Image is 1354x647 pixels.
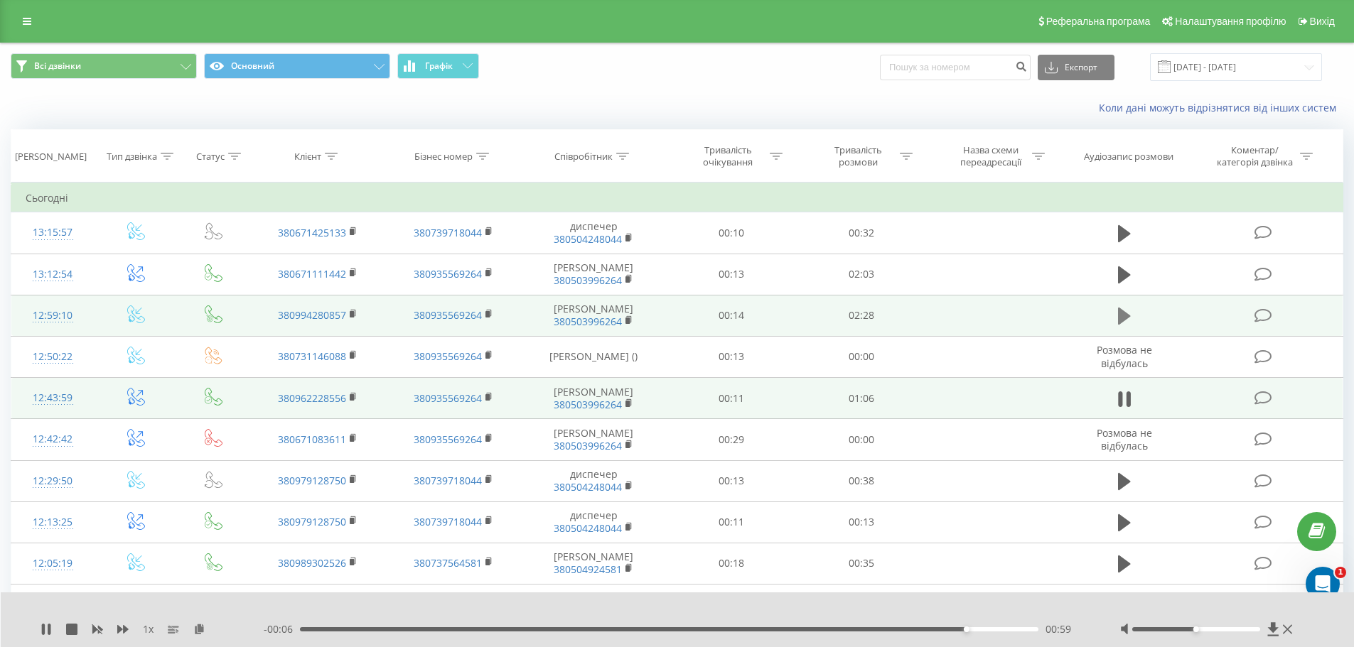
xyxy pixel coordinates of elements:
[26,591,80,619] div: 12:02:28
[34,60,81,72] span: Всі дзвінки
[278,515,346,528] a: 380979128750
[667,212,797,254] td: 00:10
[797,585,927,626] td: 00:57
[278,391,346,405] a: 380962228556
[26,302,80,330] div: 12:59:10
[797,336,927,377] td: 00:00
[667,295,797,336] td: 00:14
[797,295,927,336] td: 02:28
[667,419,797,460] td: 00:29
[797,501,927,543] td: 00:13
[1175,16,1286,27] span: Налаштування профілю
[1099,101,1343,114] a: Коли дані можуть відрізнятися вiд інших систем
[554,315,622,328] a: 380503996264
[278,226,346,239] a: 380671425133
[521,460,667,501] td: диспечер
[667,460,797,501] td: 00:13
[1306,567,1340,601] iframe: Intercom live chat
[521,295,667,336] td: [PERSON_NAME]
[820,144,896,168] div: Тривалість розмови
[667,585,797,626] td: 00:09
[667,254,797,295] td: 00:13
[797,212,927,254] td: 00:32
[414,349,482,363] a: 380935569264
[414,515,482,528] a: 380739718044
[278,349,346,363] a: 380731146088
[797,543,927,584] td: 00:35
[414,151,473,163] div: Бізнес номер
[26,509,80,536] div: 12:13:25
[667,336,797,377] td: 00:13
[1310,16,1335,27] span: Вихід
[521,212,667,254] td: диспечер
[278,474,346,487] a: 380979128750
[797,378,927,419] td: 01:06
[414,308,482,322] a: 380935569264
[143,622,154,636] span: 1 x
[414,226,482,239] a: 380739718044
[425,61,453,71] span: Графік
[554,151,613,163] div: Співробітник
[11,184,1343,212] td: Сьогодні
[554,398,622,411] a: 380503996264
[1335,567,1346,578] span: 1
[107,151,157,163] div: Тип дзвінка
[667,501,797,543] td: 00:11
[278,556,346,570] a: 380989302526
[521,501,667,543] td: диспечер
[278,308,346,322] a: 380994280857
[26,467,80,495] div: 12:29:50
[521,543,667,584] td: [PERSON_NAME]
[26,219,80,246] div: 13:15:57
[521,254,667,295] td: [PERSON_NAME]
[880,55,1031,80] input: Пошук за номером
[204,53,390,79] button: Основний
[414,391,482,405] a: 380935569264
[26,384,80,412] div: 12:43:59
[554,232,622,246] a: 380504248044
[521,378,667,419] td: [PERSON_NAME]
[952,144,1028,168] div: Назва схеми переадресації
[26,425,80,453] div: 12:42:42
[667,543,797,584] td: 00:18
[521,336,667,377] td: [PERSON_NAME] ()
[26,261,80,288] div: 13:12:54
[667,378,797,419] td: 00:11
[797,254,927,295] td: 02:03
[278,433,346,446] a: 380671083611
[1097,343,1152,369] span: Розмова не відбулась
[1097,426,1152,452] span: Розмова не відбулась
[294,151,321,163] div: Клієнт
[414,556,482,570] a: 380737564581
[15,151,87,163] div: [PERSON_NAME]
[397,53,479,79] button: Графік
[521,419,667,460] td: [PERSON_NAME]
[414,474,482,487] a: 380739718044
[554,480,622,494] a: 380504248044
[1038,55,1114,80] button: Експорт
[554,562,622,576] a: 380504924581
[1046,622,1071,636] span: 00:59
[1046,16,1151,27] span: Реферальна програма
[26,550,80,577] div: 12:05:19
[1084,151,1173,163] div: Аудіозапис розмови
[196,151,225,163] div: Статус
[1193,626,1199,632] div: Accessibility label
[11,53,197,79] button: Всі дзвінки
[554,521,622,535] a: 380504248044
[797,419,927,460] td: 00:00
[1213,144,1296,168] div: Коментар/категорія дзвінка
[26,343,80,371] div: 12:50:22
[414,433,482,446] a: 380935569264
[264,622,300,636] span: - 00:06
[278,267,346,281] a: 380671111442
[690,144,766,168] div: Тривалість очікування
[521,585,667,626] td: диспечер
[963,626,969,632] div: Accessibility label
[797,460,927,501] td: 00:38
[554,273,622,287] a: 380503996264
[554,439,622,452] a: 380503996264
[414,267,482,281] a: 380935569264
